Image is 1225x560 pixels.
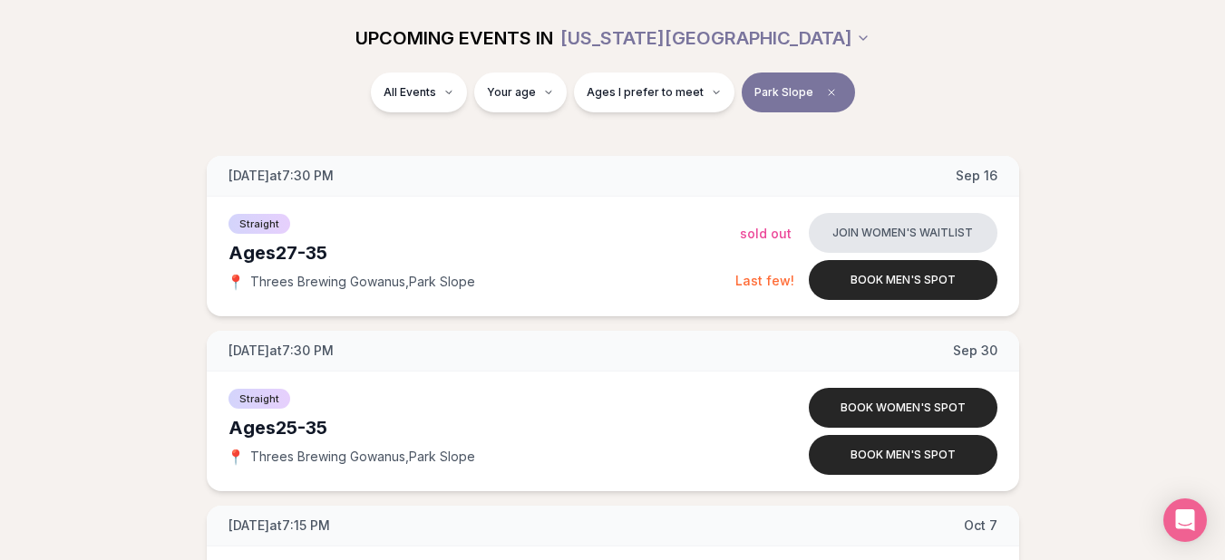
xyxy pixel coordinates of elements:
button: Book men's spot [809,435,997,475]
span: Ages I prefer to meet [587,85,704,100]
span: Threes Brewing Gowanus , Park Slope [250,273,475,291]
span: Clear borough filter [821,82,842,103]
span: 📍 [228,275,243,289]
span: All Events [384,85,436,100]
div: Open Intercom Messenger [1163,498,1207,542]
span: Oct 7 [964,517,997,535]
button: Book men's spot [809,260,997,300]
span: Sep 16 [956,167,997,185]
span: [DATE] at 7:30 PM [228,342,334,360]
span: Straight [228,214,290,234]
button: Join women's waitlist [809,213,997,253]
span: 📍 [228,449,243,464]
span: Sold Out [740,226,792,241]
span: Last few! [735,273,794,288]
button: Book women's spot [809,388,997,428]
span: Your age [487,85,536,100]
span: [DATE] at 7:15 PM [228,517,330,535]
button: Your age [474,72,567,112]
span: Sep 30 [953,342,997,360]
button: Park SlopeClear borough filter [742,72,855,112]
span: Straight [228,389,290,409]
span: Threes Brewing Gowanus , Park Slope [250,448,475,466]
span: UPCOMING EVENTS IN [355,25,553,51]
button: All Events [371,72,467,112]
button: Ages I prefer to meet [574,72,734,112]
button: [US_STATE][GEOGRAPHIC_DATA] [560,18,870,58]
div: Ages 25-35 [228,415,740,440]
span: [DATE] at 7:30 PM [228,167,334,185]
span: Park Slope [754,85,813,100]
div: Ages 27-35 [228,240,735,266]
